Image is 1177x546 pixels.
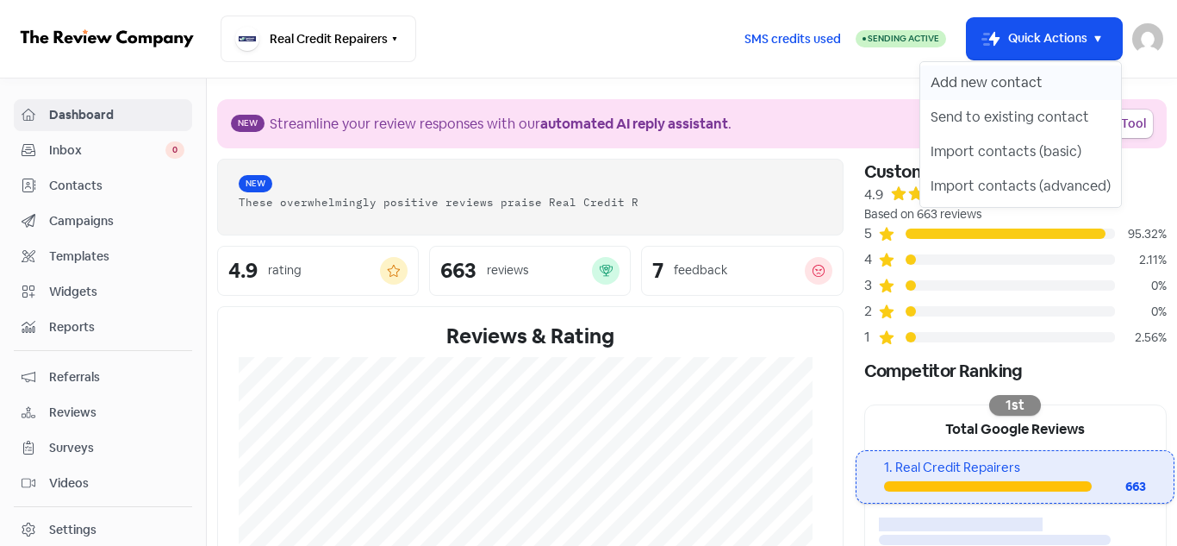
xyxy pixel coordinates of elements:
div: 2.11% [1115,251,1167,269]
div: Streamline your review responses with our . [270,114,732,135]
div: Reviews & Rating [239,321,822,352]
span: SMS credits used [744,30,841,48]
span: Referrals [49,368,184,386]
span: Reports [49,318,184,336]
span: Sending Active [868,33,939,44]
div: feedback [674,261,727,279]
div: 1. Real Credit Repairers [884,458,1146,478]
a: 4.9rating [217,246,419,296]
a: 7feedback [641,246,843,296]
div: These overwhelmingly positive reviews praise Real Credit R [239,194,822,210]
a: Widgets [14,276,192,308]
div: 1st [989,395,1041,416]
button: Quick Actions [967,18,1122,60]
a: 663reviews [429,246,631,296]
a: Inbox 0 [14,135,192,166]
div: 95.32% [1115,225,1167,243]
div: Total Google Reviews [865,405,1166,450]
span: Dashboard [49,106,184,124]
span: Reviews [49,404,184,422]
button: Send to existing contact [920,100,1121,135]
div: 0% [1115,303,1167,321]
span: Campaigns [49,212,184,230]
span: New [239,175,272,192]
span: Inbox [49,141,165,160]
div: 4.9 [864,185,883,205]
div: 663 [440,260,476,281]
span: Widgets [49,283,184,301]
a: Settings [14,514,192,546]
span: Templates [49,248,184,266]
a: SMS credits used [730,28,856,47]
b: automated AI reply assistant [540,115,728,133]
a: Reviews [14,397,192,429]
a: Referrals [14,361,192,393]
a: Surveys [14,432,192,464]
div: 663 [1092,478,1146,496]
a: Videos [14,468,192,499]
div: 4.9 [228,260,258,281]
a: Contacts [14,170,192,202]
div: 7 [652,260,663,281]
img: User [1132,23,1163,54]
button: Import contacts (advanced) [920,169,1121,204]
div: 2.56% [1115,329,1167,347]
div: Customer Reviews [864,159,1167,185]
button: Add new contact [920,66,1121,100]
button: Real Credit Repairers [221,16,416,62]
div: rating [268,261,302,279]
span: 0 [165,141,184,159]
div: Competitor Ranking [864,358,1167,384]
a: Sending Active [856,28,946,49]
button: Import contacts (basic) [920,135,1121,169]
div: 2 [864,301,878,322]
div: 5 [864,223,878,244]
div: 3 [864,275,878,296]
a: Campaigns [14,205,192,237]
a: Reports [14,311,192,343]
div: 0% [1115,277,1167,295]
div: 1 [864,327,878,348]
div: 4 [864,249,878,270]
a: Dashboard [14,99,192,131]
div: Based on 663 reviews [864,205,1167,223]
span: New [231,115,265,132]
span: Surveys [49,439,184,457]
div: Settings [49,521,97,539]
div: reviews [487,261,528,279]
a: Templates [14,241,192,273]
span: Videos [49,474,184,493]
span: Contacts [49,177,184,195]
